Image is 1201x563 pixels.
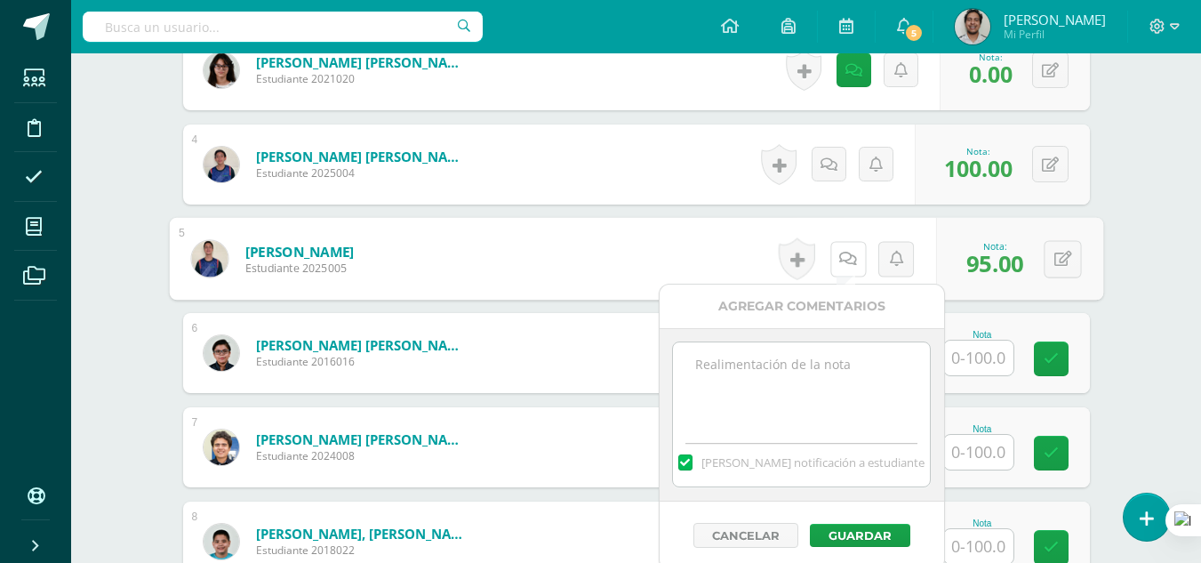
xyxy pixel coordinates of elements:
[244,242,354,261] a: [PERSON_NAME]
[204,430,239,465] img: 8b54395d0a965ce839b636f663ee1b4e.png
[944,341,1013,375] input: 0-100.0
[969,59,1013,89] span: 0.00
[204,52,239,88] img: 94b10c4b23a293ba5b4ad163c522c6ff.png
[244,261,354,277] span: Estudiante 2025005
[904,23,924,43] span: 5
[256,148,469,165] a: [PERSON_NAME] [PERSON_NAME]
[256,165,469,181] span: Estudiante 2025004
[969,51,1013,63] div: Nota:
[944,145,1013,157] div: Nota:
[810,524,910,547] button: Guardar
[256,430,469,448] a: [PERSON_NAME] [PERSON_NAME]
[944,435,1013,470] input: 0-100.0
[966,239,1024,252] div: Nota:
[943,424,1021,434] div: Nota
[204,524,239,559] img: aa1facf1aff86faba5ca465acb65a1b2.png
[1004,11,1106,28] span: [PERSON_NAME]
[944,153,1013,183] span: 100.00
[256,448,469,463] span: Estudiante 2024008
[693,523,798,548] button: Cancelar
[256,525,469,543] a: [PERSON_NAME], [PERSON_NAME]
[256,354,469,369] span: Estudiante 2016016
[191,240,228,277] img: 2dd6b1747887d1c07ec5915245b443e1.png
[943,330,1021,340] div: Nota
[943,519,1021,528] div: Nota
[701,454,925,471] span: [PERSON_NAME] notificación a estudiante
[955,9,990,44] img: eb28769a265c20a7f2a062e4b93ebb68.png
[256,71,469,86] span: Estudiante 2021020
[1004,27,1106,42] span: Mi Perfil
[966,247,1024,278] span: 95.00
[204,147,239,182] img: de6150c211cbc1f257cf4b5405fdced8.png
[256,336,469,354] a: [PERSON_NAME] [PERSON_NAME]
[204,335,239,371] img: 4cf0447d3925208b25dcbe459835d5ba.png
[83,12,483,42] input: Busca un usuario...
[256,53,469,71] a: [PERSON_NAME] [PERSON_NAME]
[256,543,469,558] span: Estudiante 2018022
[660,285,944,328] div: Agregar Comentarios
